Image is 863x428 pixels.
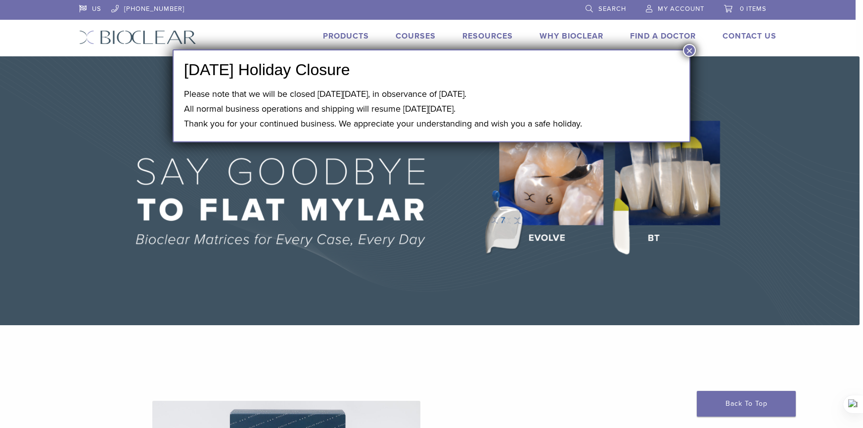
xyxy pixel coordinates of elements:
a: Courses [396,31,436,41]
a: Back To Top [697,391,796,417]
a: Products [323,31,369,41]
span: Search [598,5,626,13]
img: Bioclear [79,30,196,44]
a: Contact Us [723,31,776,41]
a: Why Bioclear [540,31,603,41]
span: My Account [658,5,704,13]
a: Resources [462,31,513,41]
span: 0 items [740,5,767,13]
a: Find A Doctor [630,31,696,41]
